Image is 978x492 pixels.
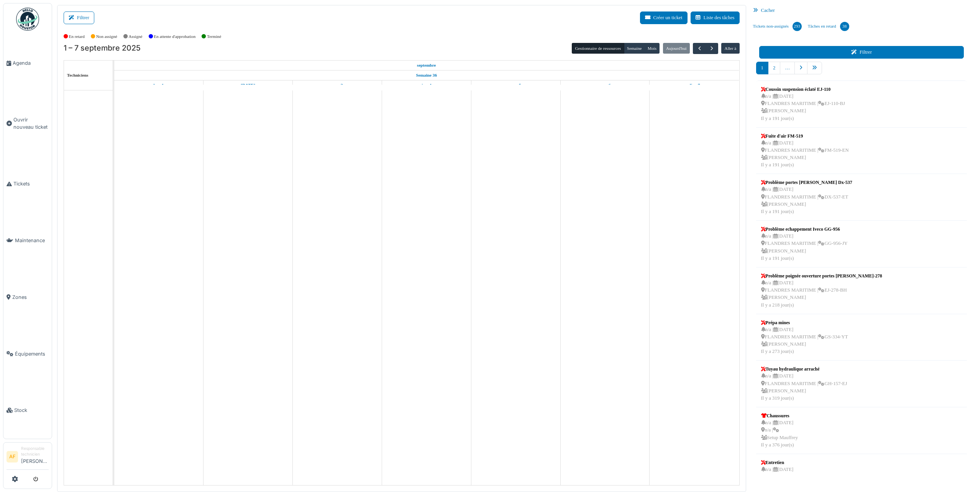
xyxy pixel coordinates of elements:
div: Prépa mines [761,319,848,326]
nav: pager [756,62,967,80]
button: Suivant [706,43,718,54]
button: Filtrer [64,11,94,24]
div: Chaussures [761,412,798,419]
div: Problème portes [PERSON_NAME] Dx-537 [761,179,852,186]
div: Problème poignée ouverture portes [PERSON_NAME]-278 [761,272,882,279]
a: 5 septembre 2025 [509,80,523,90]
button: Aujourd'hui [663,43,690,54]
span: Ouvrir nouveau ticket [13,116,49,131]
div: Problème echappement Iveco GG-956 [761,226,848,233]
a: Coussin suspension éclaté EJ-110 n/a |[DATE] FLANDRES MARITIME |EJ-110-BJ [PERSON_NAME]Il y a 191... [759,84,847,124]
span: Tickets [13,180,49,187]
a: 6 septembre 2025 [597,80,612,90]
div: n/a | [DATE] FLANDRES MARITIME | GS-334-YT [PERSON_NAME] Il y a 273 jour(s) [761,326,848,356]
div: Cacher [750,5,973,16]
label: Terminé [207,33,221,40]
a: 2 [768,62,780,74]
div: 38 [840,22,849,31]
button: Liste des tâches [691,11,740,24]
a: 1 septembre 2025 [152,80,166,90]
a: Tickets non-assignés [750,16,805,37]
a: Problème echappement Iveco GG-956 n/a |[DATE] FLANDRES MARITIME |GG-956-JY [PERSON_NAME]Il y a 19... [759,224,850,264]
span: Techniciens [67,73,89,77]
button: Filtrer [759,46,964,59]
button: Gestionnaire de ressources [572,43,624,54]
div: Coussin suspension éclaté EJ-110 [761,86,845,93]
img: Badge_color-CXgf-gQk.svg [16,8,39,31]
div: Tuyau hydraulique arraché [761,366,847,372]
span: Stock [14,407,49,414]
a: Agenda [3,35,52,92]
a: Problème portes [PERSON_NAME] Dx-537 n/a |[DATE] FLANDRES MARITIME |DX-537-ET [PERSON_NAME]Il y a... [759,177,854,217]
button: Semaine [624,43,645,54]
div: n/a | [DATE] FLANDRES MARITIME | GH-157-EJ [PERSON_NAME] Il y a 319 jour(s) [761,372,847,402]
a: 7 septembre 2025 [687,80,702,90]
a: Stock [3,382,52,439]
a: Tickets [3,156,52,212]
a: Chaussures n/a |[DATE] n/a | Setup MauffreyIl y a 376 jour(s) [759,410,800,451]
span: Zones [12,294,49,301]
a: Zones [3,269,52,326]
a: Tuyau hydraulique arraché n/a |[DATE] FLANDRES MARITIME |GH-157-EJ [PERSON_NAME]Il y a 319 jour(s) [759,364,849,404]
a: 4 septembre 2025 [420,80,433,90]
a: 2 septembre 2025 [239,80,257,90]
div: n/a | [DATE] FLANDRES MARITIME | DX-537-ET [PERSON_NAME] Il y a 191 jour(s) [761,186,852,215]
button: Aller à [721,43,739,54]
div: Fuite d'air FM-519 [761,133,849,139]
a: Maintenance [3,212,52,269]
button: Précédent [693,43,706,54]
a: 1 septembre 2025 [415,61,438,70]
a: 3 septembre 2025 [330,80,345,90]
div: 293 [793,22,802,31]
div: Entretien [761,459,848,466]
div: n/a | [DATE] FLANDRES MARITIME | EJ-278-BH [PERSON_NAME] Il y a 218 jour(s) [761,279,882,309]
button: Créer un ticket [640,11,688,24]
label: Assigné [129,33,143,40]
a: Fuite d'air FM-519 n/a |[DATE] FLANDRES MARITIME |FM-519-EN [PERSON_NAME]Il y a 191 jour(s) [759,131,851,171]
a: Tâches en retard [805,16,852,37]
a: 1 [756,62,768,74]
div: n/a | [DATE] FLANDRES MARITIME | EJ-110-BJ [PERSON_NAME] Il y a 191 jour(s) [761,93,845,122]
span: Maintenance [15,237,49,244]
a: … [780,62,795,74]
div: n/a | [DATE] FLANDRES MARITIME | GG-956-JY [PERSON_NAME] Il y a 191 jour(s) [761,233,848,262]
label: En attente d'approbation [154,33,195,40]
a: Ouvrir nouveau ticket [3,92,52,156]
label: En retard [69,33,85,40]
div: n/a | [DATE] n/a | Setup Mauffrey Il y a 376 jour(s) [761,419,798,449]
button: Mois [645,43,660,54]
a: Équipements [3,325,52,382]
a: Semaine 36 [414,71,439,80]
h2: 1 – 7 septembre 2025 [64,44,141,53]
a: Prépa mines n/a |[DATE] FLANDRES MARITIME |GS-334-YT [PERSON_NAME]Il y a 273 jour(s) [759,317,850,358]
a: Problème poignée ouverture portes [PERSON_NAME]-278 n/a |[DATE] FLANDRES MARITIME |EJ-278-BH [PER... [759,271,884,311]
span: Équipements [15,350,49,358]
label: Non assigné [96,33,117,40]
div: n/a | [DATE] FLANDRES MARITIME | FM-519-EN [PERSON_NAME] Il y a 191 jour(s) [761,139,849,169]
span: Agenda [13,59,49,67]
div: Responsable technicien [21,446,49,458]
li: [PERSON_NAME] [21,446,49,468]
li: AF [7,451,18,462]
a: AF Responsable technicien[PERSON_NAME] [7,446,49,470]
